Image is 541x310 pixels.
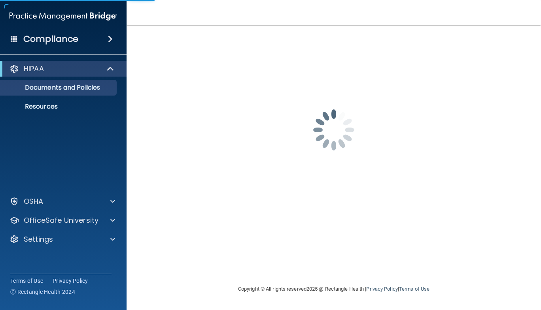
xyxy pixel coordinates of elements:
[23,34,78,45] h4: Compliance
[5,103,113,111] p: Resources
[24,197,44,206] p: OSHA
[294,90,373,169] img: spinner.e123f6fc.gif
[9,235,115,244] a: Settings
[53,277,88,285] a: Privacy Policy
[189,276,478,302] div: Copyright © All rights reserved 2025 @ Rectangle Health | |
[24,235,53,244] p: Settings
[399,286,429,292] a: Terms of Use
[9,8,117,24] img: PMB logo
[9,197,115,206] a: OSHA
[9,64,115,73] a: HIPAA
[10,288,75,296] span: Ⓒ Rectangle Health 2024
[366,286,397,292] a: Privacy Policy
[10,277,43,285] a: Terms of Use
[24,64,44,73] p: HIPAA
[24,216,98,225] p: OfficeSafe University
[9,216,115,225] a: OfficeSafe University
[5,84,113,92] p: Documents and Policies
